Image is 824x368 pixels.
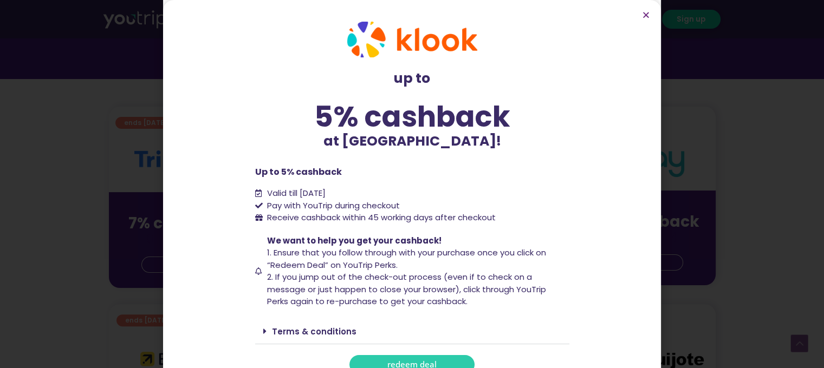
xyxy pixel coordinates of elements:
[267,271,546,307] span: 2. If you jump out of the check-out process (even if to check on a message or just happen to clos...
[255,102,569,131] div: 5% cashback
[255,166,569,179] p: Up to 5% cashback
[264,200,400,212] span: Pay with YouTrip during checkout
[255,319,569,344] div: Terms & conditions
[267,235,442,246] span: We want to help you get your cashback!
[255,68,569,89] p: up to
[264,212,496,224] span: Receive cashback within 45 working days after checkout
[272,326,356,337] a: Terms & conditions
[267,247,546,271] span: 1. Ensure that you follow through with your purchase once you click on “Redeem Deal” on YouTrip P...
[642,11,650,19] a: Close
[255,131,569,152] p: at [GEOGRAPHIC_DATA]!
[264,187,326,200] span: Valid till [DATE]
